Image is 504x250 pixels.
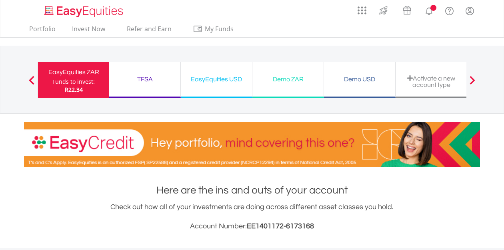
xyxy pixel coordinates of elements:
[24,221,480,232] h3: Account Number:
[352,2,372,15] a: AppsGrid
[193,24,245,34] span: My Funds
[395,2,419,17] a: Vouchers
[24,122,480,167] img: EasyCredit Promotion Banner
[358,6,366,15] img: grid-menu-icon.svg
[43,5,126,18] img: EasyEquities_Logo.png
[186,74,247,85] div: EasyEquities USD
[419,2,439,18] a: Notifications
[24,202,480,232] div: Check out how all of your investments are doing across different asset classes you hold.
[43,67,104,78] div: EasyEquities ZAR
[460,2,480,20] a: My Profile
[377,4,390,17] img: thrive-v2.svg
[52,78,95,86] div: Funds to invest:
[400,4,414,17] img: vouchers-v2.svg
[247,222,314,230] span: EE1401172-6173168
[24,183,480,198] h1: Here are the ins and outs of your account
[114,74,176,85] div: TFSA
[400,75,462,88] div: Activate a new account type
[69,25,108,37] a: Invest Now
[65,86,83,93] span: R22.34
[41,2,126,18] a: Home page
[329,74,390,85] div: Demo USD
[127,24,172,33] span: Refer and Earn
[439,2,460,18] a: FAQ's and Support
[118,25,180,37] a: Refer and Earn
[26,25,59,37] a: Portfolio
[257,74,319,85] div: Demo ZAR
